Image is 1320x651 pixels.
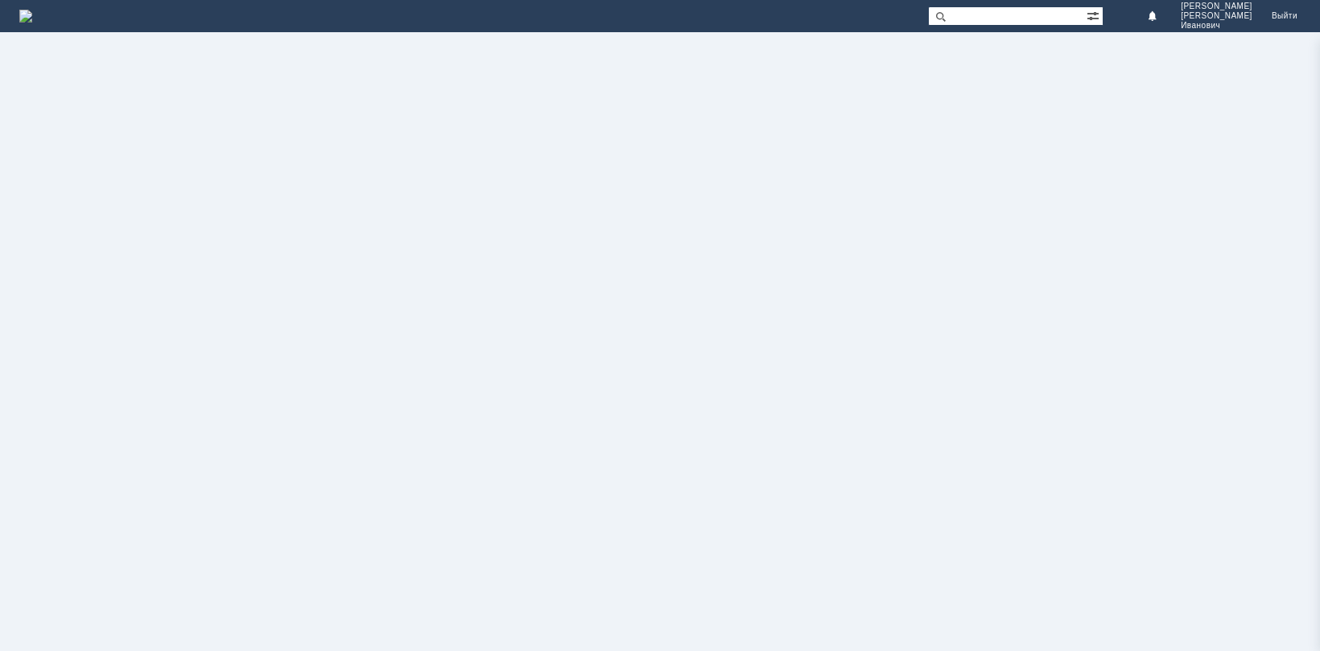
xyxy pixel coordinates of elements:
a: Перейти на домашнюю страницу [19,10,32,23]
img: logo [19,10,32,23]
span: [PERSON_NAME] [1181,2,1252,11]
span: Расширенный поиск [1087,7,1103,23]
span: Иванович [1181,21,1252,31]
span: [PERSON_NAME] [1181,11,1252,21]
